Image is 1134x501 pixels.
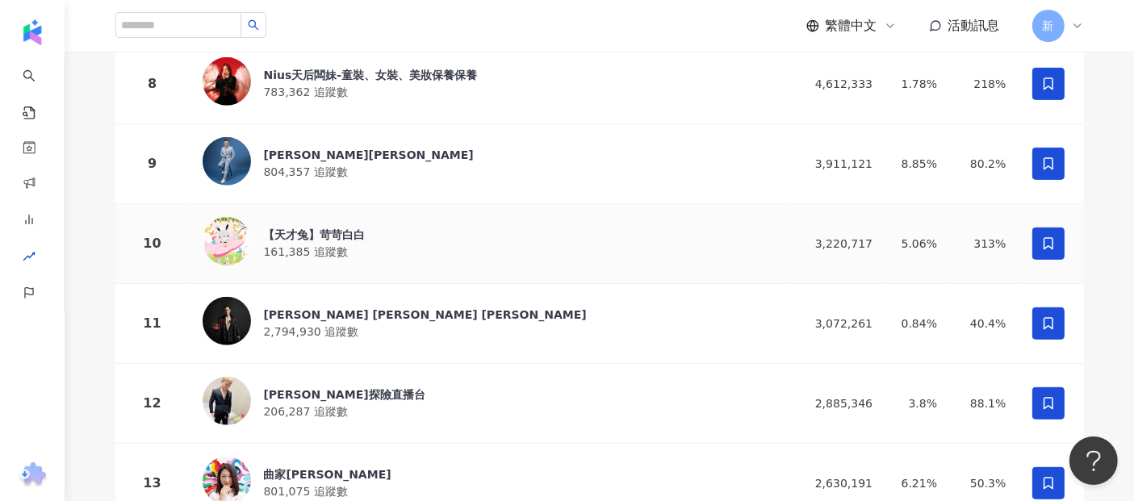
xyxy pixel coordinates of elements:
div: 6.21% [898,474,937,492]
div: 3.8% [898,395,937,412]
div: [PERSON_NAME] [PERSON_NAME] [PERSON_NAME] [264,307,587,323]
div: [PERSON_NAME]探險直播台 [264,386,425,403]
div: 40.4% [963,315,1006,332]
span: 801,075 追蹤數 [264,485,348,498]
div: 12 [128,393,177,413]
a: KOL AvatarNius天后闆妹-童裝、女裝、美妝保養保養783,362 追蹤數 [203,57,776,111]
a: KOL Avatar【天才兔】苛苛白白161,385 追蹤數 [203,217,776,270]
div: 80.2% [963,155,1006,173]
div: 218% [963,75,1006,93]
div: 13 [128,473,177,493]
span: 繁體中文 [826,17,877,35]
img: KOL Avatar [203,57,251,106]
span: 新 [1043,17,1054,35]
div: 88.1% [963,395,1006,412]
span: 783,362 追蹤數 [264,86,348,98]
div: 3,911,121 [801,155,872,173]
img: chrome extension [17,462,48,488]
span: 2,794,930 追蹤數 [264,325,359,338]
span: rise [23,240,36,277]
img: KOL Avatar [203,217,251,265]
div: 3,220,717 [801,235,872,253]
a: KOL Avatar[PERSON_NAME][PERSON_NAME]804,357 追蹤數 [203,137,776,190]
div: 10 [128,233,177,253]
img: KOL Avatar [203,137,251,186]
img: logo icon [19,19,45,45]
div: 2,885,346 [801,395,872,412]
div: 0.84% [898,315,937,332]
div: 【天才兔】苛苛白白 [264,227,366,243]
div: 5.06% [898,235,937,253]
span: 206,287 追蹤數 [264,405,348,418]
div: 曲家[PERSON_NAME] [264,466,391,482]
div: Nius天后闆妹-童裝、女裝、美妝保養保養 [264,67,478,83]
a: KOL Avatar[PERSON_NAME]探險直播台206,287 追蹤數 [203,377,776,430]
a: KOL Avatar[PERSON_NAME] [PERSON_NAME] [PERSON_NAME]2,794,930 追蹤數 [203,297,776,350]
div: 8.85% [898,155,937,173]
img: KOL Avatar [203,297,251,345]
div: [PERSON_NAME][PERSON_NAME] [264,147,474,163]
div: 8 [128,73,177,94]
div: 313% [963,235,1006,253]
span: search [248,19,259,31]
a: search [23,58,55,121]
span: 161,385 追蹤數 [264,245,348,258]
span: 活動訊息 [948,18,1000,33]
div: 2,630,191 [801,474,872,492]
div: 50.3% [963,474,1006,492]
div: 4,612,333 [801,75,872,93]
div: 11 [128,313,177,333]
div: 9 [128,153,177,173]
img: KOL Avatar [203,377,251,425]
iframe: Help Scout Beacon - Open [1069,436,1118,485]
div: 1.78% [898,75,937,93]
div: 3,072,261 [801,315,872,332]
span: 804,357 追蹤數 [264,165,348,178]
